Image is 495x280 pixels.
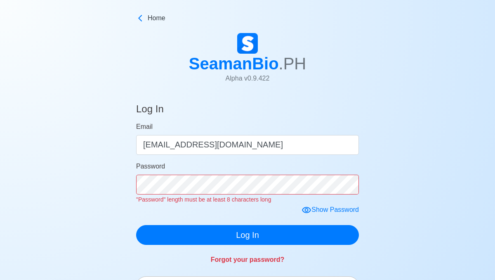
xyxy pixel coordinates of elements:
span: Password [136,163,165,170]
small: "Password" length must be at least 8 characters long [136,196,271,203]
span: Home [148,13,165,23]
h4: Log In [136,103,164,119]
a: Home [136,13,359,23]
div: Show Password [302,205,359,215]
span: .PH [279,55,306,73]
span: Email [136,123,153,130]
input: Your email [136,135,359,155]
h1: SeamanBio [189,54,306,74]
img: Logo [237,33,258,54]
p: Alpha v 0.9.422 [189,74,306,83]
button: Log In [136,225,359,245]
a: SeamanBio.PHAlpha v0.9.422 [189,33,306,90]
a: Forgot your password? [211,256,285,263]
